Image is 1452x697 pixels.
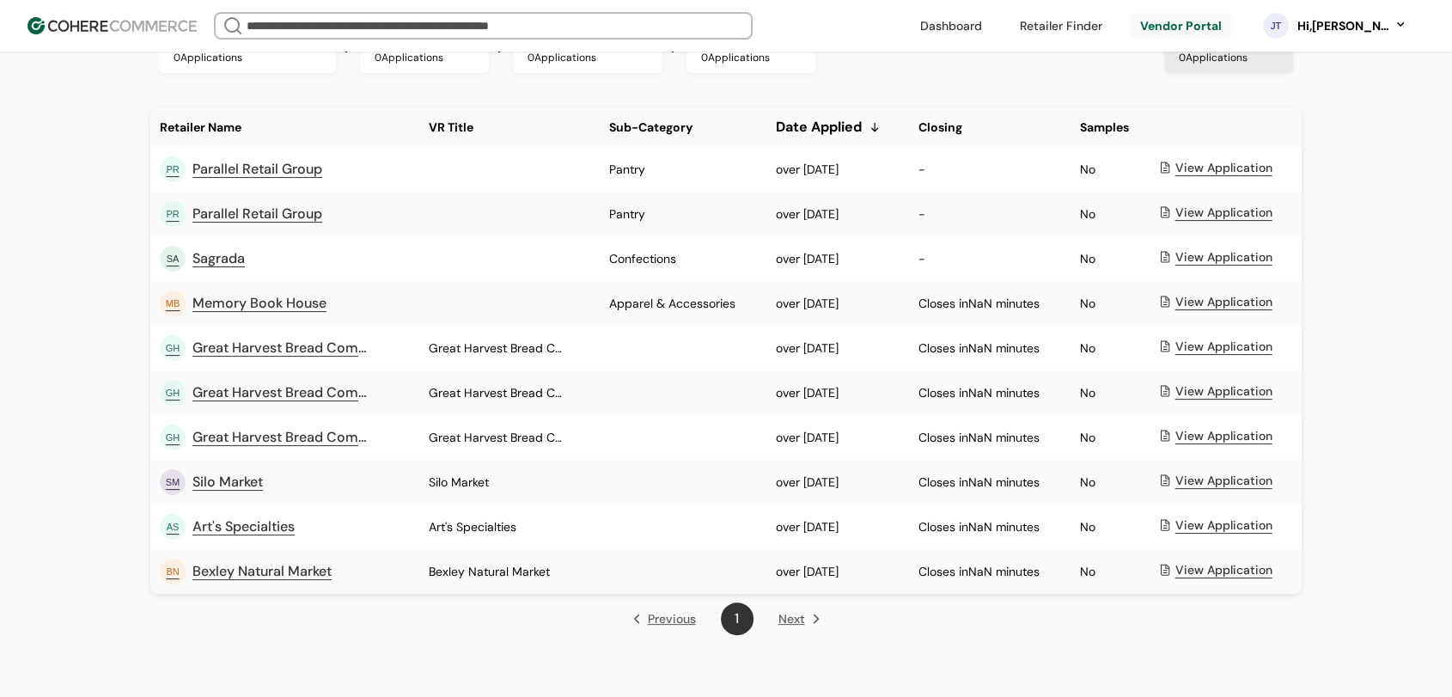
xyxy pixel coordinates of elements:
div: View Application [1175,159,1272,177]
div: - [910,197,1070,232]
div: Silo Market [192,472,263,492]
div: View Application [1175,517,1272,535]
a: View Application [1158,427,1272,445]
div: over [DATE] [776,295,900,313]
div: Bexley Natural Market [192,561,332,582]
div: Bexley Natural Market [429,563,566,581]
span: Samples [1080,119,1129,135]
div: Closes in NaN minutes [918,429,1056,447]
div: over [DATE] [776,518,900,536]
span: No [1080,429,1095,447]
a: View Application [1158,338,1272,356]
div: 0 Applications [375,50,474,65]
button: next page [765,602,838,635]
div: Great Harvest Bread Company [192,382,375,403]
div: Silo Market [429,474,566,492]
span: No [1080,161,1095,179]
a: GHGreat Harvest Bread Company [160,335,375,361]
div: - [910,242,1070,277]
div: over [DATE] [776,161,900,179]
div: Great Harvest Bread Company [192,427,375,448]
span: Date Applied [776,117,862,138]
div: over [DATE] [776,250,900,268]
div: Parallel Retail Group [192,159,322,180]
div: View Application [1175,382,1272,400]
div: Pantry [609,205,747,223]
div: over [DATE] [776,429,900,447]
div: View Application [1175,427,1272,445]
div: Pantry [609,161,747,179]
div: Parallel Retail Group [192,204,322,224]
div: Great Harvest Bread Company [192,338,375,358]
button: page 1 [721,602,753,635]
span: No [1080,474,1095,492]
div: over [DATE] [776,474,900,492]
span: No [1080,295,1095,313]
a: PRParallel Retail Group [160,156,322,182]
div: View Application [1175,204,1272,222]
span: Closing [918,119,962,135]
div: View Application [1175,338,1272,356]
a: View Application [1158,382,1272,400]
a: View Application [1158,561,1272,579]
a: SASagrada [160,246,245,272]
div: Great Harvest Bread Company [429,384,566,402]
div: Closes in NaN minutes [918,384,1056,402]
div: Sagrada [192,248,245,269]
a: SMSilo Market [160,469,263,495]
div: 0 Applications [701,50,801,65]
div: 0 Applications [1179,50,1278,65]
div: View Application [1175,472,1272,490]
img: Cohere Logo [27,17,197,34]
a: View Application [1158,472,1272,490]
a: BNBexley Natural Market [160,559,332,584]
div: Art's Specialties [429,518,566,536]
a: ASArt's Specialties [160,514,295,540]
div: - [910,152,1070,187]
span: No [1080,384,1095,402]
span: No [1080,250,1095,268]
span: VR Title [429,119,473,135]
a: View Application [1158,293,1272,311]
div: Closes in NaN minutes [918,563,1056,581]
div: Apparel & Accessories [609,295,747,313]
a: MBMemory Book House [160,290,326,316]
button: previous page [615,602,710,635]
a: View Application [1158,159,1272,177]
nav: pagination [150,602,1302,635]
a: GHGreat Harvest Bread Company [160,380,375,406]
a: View Application [1158,204,1272,222]
a: View Application [1158,248,1272,266]
div: Closes in NaN minutes [918,474,1056,492]
div: View Application [1175,248,1272,266]
div: over [DATE] [776,563,900,581]
div: Great Harvest Bread Company [429,339,566,358]
div: Memory Book House [192,293,326,314]
span: No [1080,563,1095,581]
span: No [1080,205,1095,223]
div: Confections [609,250,747,268]
div: 0 Applications [174,50,321,65]
div: View Application [1175,561,1272,579]
div: Hi, [PERSON_NAME] [1296,17,1390,35]
div: Art's Specialties [192,517,295,537]
div: Closes in NaN minutes [918,339,1056,358]
div: Great Harvest Bread Company [429,429,566,447]
div: over [DATE] [776,384,900,402]
a: View Application [1158,517,1272,535]
div: over [DATE] [776,339,900,358]
a: GHGreat Harvest Bread Company [160,425,375,450]
div: Closes in NaN minutes [918,518,1056,536]
span: Retailer Name [160,119,241,135]
span: No [1080,518,1095,536]
div: Closes in NaN minutes [918,295,1056,313]
div: View Application [1175,293,1272,311]
span: Sub-Category [609,119,692,135]
div: 0 Applications [528,50,648,65]
div: over [DATE] [776,205,900,223]
a: PRParallel Retail Group [160,201,322,227]
span: No [1080,339,1095,358]
button: Hi,[PERSON_NAME] [1296,17,1407,35]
